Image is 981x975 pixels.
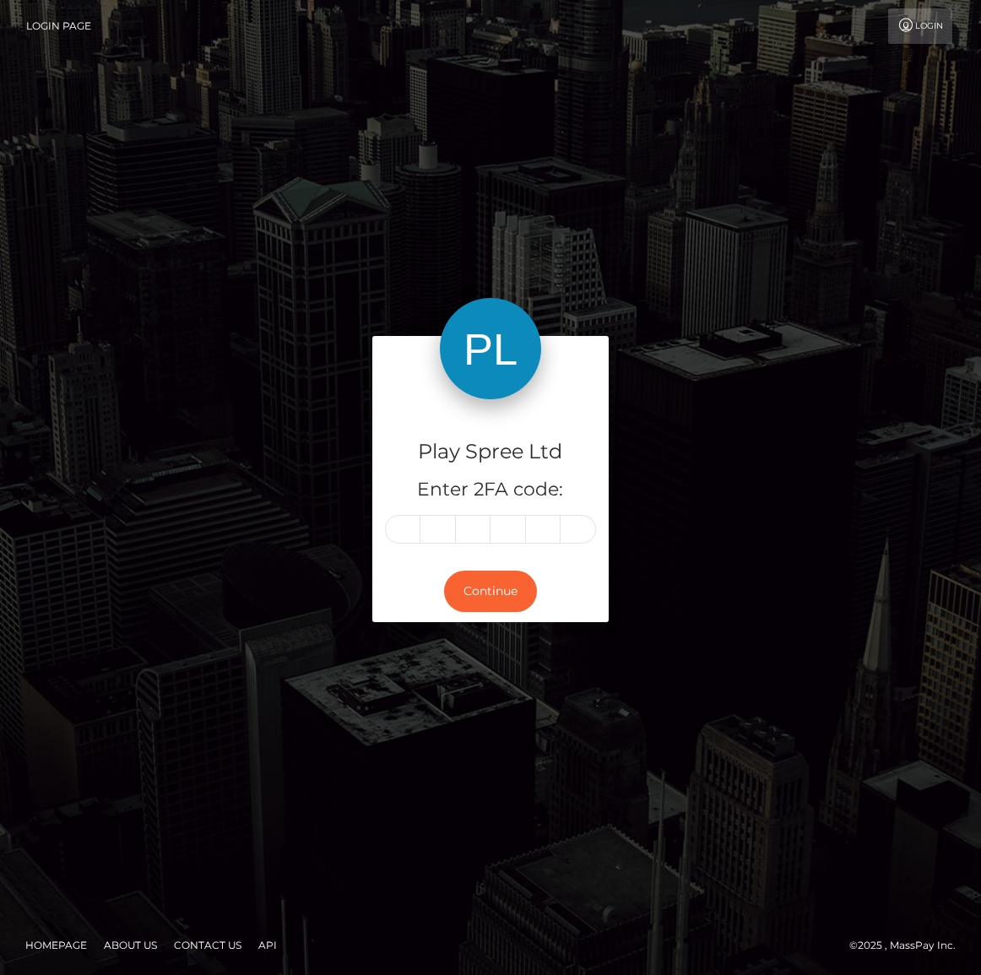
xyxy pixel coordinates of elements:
[888,8,952,44] a: Login
[440,298,541,399] img: Play Spree Ltd
[252,932,284,958] a: API
[26,8,91,44] a: Login Page
[444,571,537,612] button: Continue
[385,477,596,503] h5: Enter 2FA code:
[19,932,94,958] a: Homepage
[97,932,164,958] a: About Us
[849,936,968,955] div: © 2025 , MassPay Inc.
[167,932,248,958] a: Contact Us
[385,437,596,467] h4: Play Spree Ltd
